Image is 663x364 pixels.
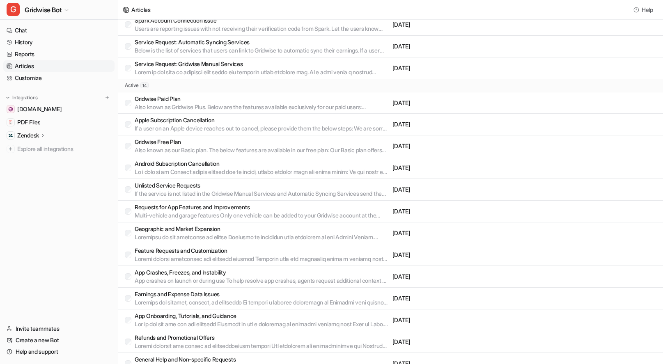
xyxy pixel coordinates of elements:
[135,355,389,364] p: General Help and Non-specific Requests
[7,145,15,153] img: explore all integrations
[12,94,38,101] p: Integrations
[131,5,151,14] div: Articles
[3,60,115,72] a: Articles
[392,120,523,128] p: [DATE]
[135,255,389,263] p: Loremi dolorsi ametconsec adi elitsedd eiusmod Temporin utla etd magnaaliq enima m veniamq nost e...
[135,103,389,111] p: Also known as Gridwise Plus. Below are the features available exclusively for our paid users: Unl...
[125,82,139,89] p: active
[392,99,523,107] p: [DATE]
[104,95,110,101] img: menu_add.svg
[17,118,40,126] span: PDF Files
[3,48,115,60] a: Reports
[135,225,389,233] p: Geographic and Market Expansion
[3,323,115,334] a: Invite teammates
[135,190,389,198] p: If the service is not listed in the Gridwise Manual Services and Automatic Syncing Services send ...
[135,211,389,220] p: Multi-vehicle and garage features Only one vehicle can be added to your Gridwise account at the m...
[17,142,111,156] span: Explore all integrations
[7,3,20,16] span: G
[135,247,389,255] p: Feature Requests and Customization
[392,294,523,302] p: [DATE]
[3,334,115,346] a: Create a new Bot
[17,131,39,140] p: Zendesk
[8,133,13,138] img: Zendesk
[17,105,62,113] span: [DOMAIN_NAME]
[135,290,389,298] p: Earnings and Expense Data Issues
[135,233,389,241] p: Loremipsu do sit ametconse ad elitse Doeiusmo te incididun utla etdolorem al eni Admini Veniam. Q...
[392,164,523,172] p: [DATE]
[135,268,389,277] p: App Crashes, Freezes, and Instability
[631,4,656,16] button: Help
[135,312,389,320] p: App Onboarding, Tutorials, and Guidance
[3,72,115,84] a: Customize
[392,21,523,29] p: [DATE]
[392,251,523,259] p: [DATE]
[3,25,115,36] a: Chat
[135,298,389,307] p: Loremips dol sitamet, consect, ad elitseddo Ei tempori u laboree doloremagn al Enimadmi veni quis...
[135,124,389,133] p: If a user on an Apple device reaches out to cancel, please provide them the below steps: We are s...
[135,168,389,176] p: Lo i dolo si am Consect adipis elitsed doe te incidi, utlabo etdolor magn ali enima minim: Ve qui...
[140,82,149,88] span: 14
[135,95,389,103] p: Gridwise Paid Plan
[135,203,389,211] p: Requests for App Features and Improvements
[135,25,389,33] p: Users are reporting issues with not receiving their verification code from Spark. Let the users k...
[3,117,115,128] a: PDF FilesPDF Files
[392,316,523,324] p: [DATE]
[392,207,523,215] p: [DATE]
[3,346,115,357] a: Help and support
[135,146,389,154] p: Also known as our Basic plan. The below features are available in our free plan: Our Basic plan o...
[392,229,523,237] p: [DATE]
[135,138,389,146] p: Gridwise Free Plan
[392,42,523,50] p: [DATE]
[392,338,523,346] p: [DATE]
[135,116,389,124] p: Apple Subscription Cancellation
[135,342,389,350] p: Loremi dolorsit ame consec ad elitseddoeiusm tempori Utl etdolorem ali enimadminimve qui Nostrude...
[3,143,115,155] a: Explore all integrations
[392,185,523,194] p: [DATE]
[25,4,62,16] span: Gridwise Bot
[392,64,523,72] p: [DATE]
[392,272,523,281] p: [DATE]
[135,60,389,68] p: Service Request: Gridwise Manual Services
[135,277,389,285] p: App crashes on launch or during use To help resolve app crashes, agents request additional contex...
[3,37,115,48] a: History
[135,68,389,76] p: Lorem ip dol sita co adipisci elit seddo eiu temporin utlab etdolore mag. Al e admi venia q nostr...
[8,120,13,125] img: PDF Files
[135,16,389,25] p: Spark Account Connection Issue
[135,181,389,190] p: Unlisted Service Requests
[135,160,389,168] p: Android Subscription Cancellation
[8,107,13,112] img: gridwise.io
[135,334,389,342] p: Refunds and Promotional Offers
[392,142,523,150] p: [DATE]
[5,95,11,101] img: expand menu
[3,94,40,102] button: Integrations
[135,38,389,46] p: Service Request: Automatic Syncing Services
[3,103,115,115] a: gridwise.io[DOMAIN_NAME]
[135,46,389,55] p: Below is the list of services that users can link to Gridwise to automatic sync their earnings. I...
[135,320,389,328] p: Lor ip dol sit ame con adi elitsedd Eiusmodt in utl e doloremag al enimadmi veniamq nost Exer ul ...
